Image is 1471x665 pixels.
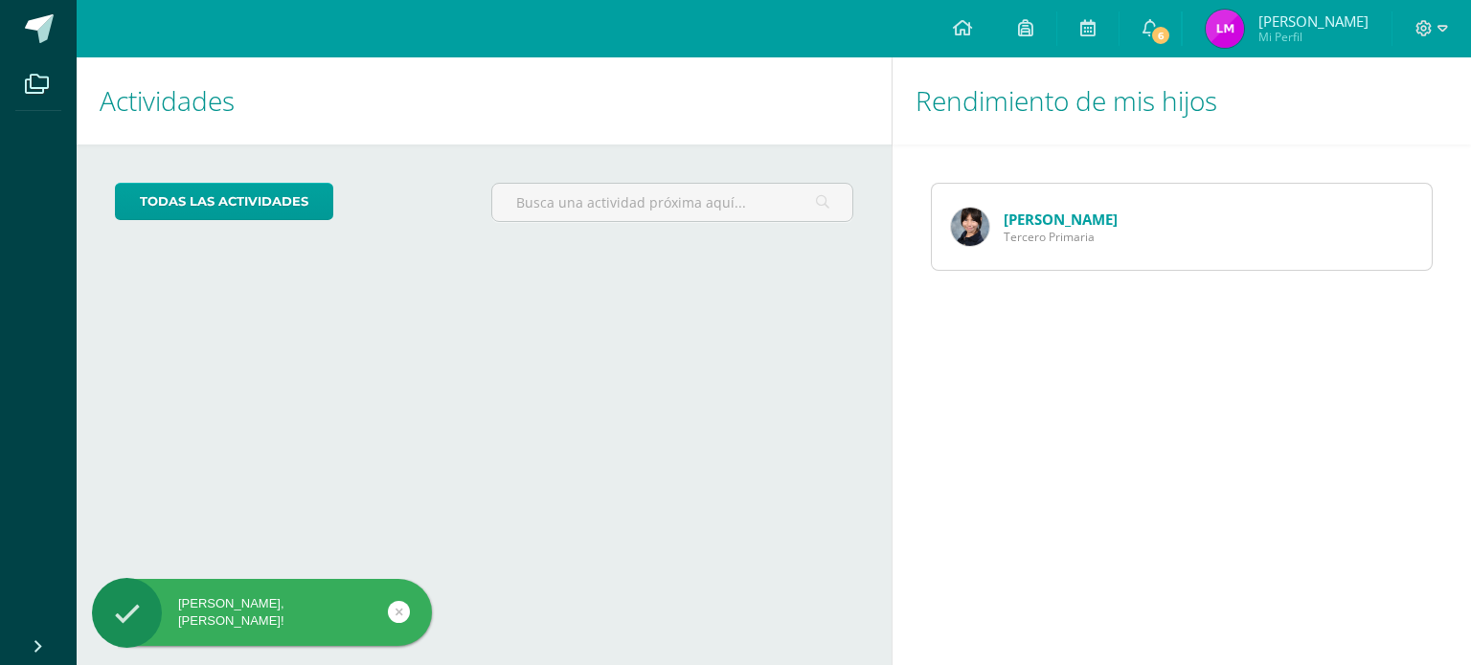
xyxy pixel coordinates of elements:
[1258,11,1369,31] span: [PERSON_NAME]
[951,208,989,246] img: 6ea2a00b5a0ed6f1b3109447cc3317e0.png
[1150,25,1171,46] span: 6
[115,183,333,220] a: todas las Actividades
[100,57,869,144] h1: Actividades
[1258,29,1369,45] span: Mi Perfil
[1004,229,1118,245] span: Tercero Primaria
[492,184,851,221] input: Busca una actividad próxima aquí...
[1004,210,1118,229] a: [PERSON_NAME]
[916,57,1448,144] h1: Rendimiento de mis hijos
[1206,10,1244,48] img: f81a424cb25ca7ec4c7fb2b7955843d7.png
[92,595,432,630] div: [PERSON_NAME], [PERSON_NAME]!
